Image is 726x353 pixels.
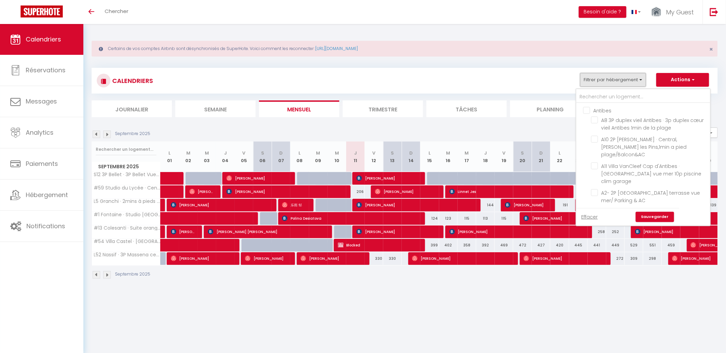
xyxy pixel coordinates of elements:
div: 191 [550,199,569,211]
span: L5 Granchi · 2mins à pieds de La Promenade Coeur du [GEOGRAPHIC_DATA] [93,199,162,204]
div: 115 [495,212,513,225]
li: Tâches [426,100,507,117]
abbr: D [279,150,283,156]
input: Rechercher un logement... [96,143,156,156]
div: 330 [365,252,383,265]
span: L52 Nassif · 3P Massena central, à deux pas de la mer/AC [93,252,162,257]
span: My Guest [666,8,694,16]
div: Certains de vos comptes Airbnb sont désynchronisés de SuperHote. Voici comment les reconnecter : [92,41,718,57]
div: 392 [476,239,495,252]
div: 115 [458,212,476,225]
div: 472 [513,239,532,252]
img: Super Booking [21,5,63,17]
div: 449 [606,239,625,252]
a: [URL][DOMAIN_NAME] [315,46,358,51]
span: A10 2P [PERSON_NAME] · Central, [PERSON_NAME] les Pins,1min a pied plage/Balcon&AC [601,136,687,158]
h3: CALENDRIERS [110,73,153,88]
abbr: V [373,150,376,156]
div: 441 [588,239,606,252]
div: 258 [588,226,606,238]
th: 18 [476,142,495,172]
button: Filtrer par hébergement [580,73,646,87]
span: #13 Colesanti · Suite orange Balcon vue Mer clim wifi 3mins plage [93,226,162,231]
abbr: L [429,150,431,156]
th: 02 [179,142,198,172]
abbr: J [354,150,357,156]
div: 272 [606,252,625,265]
span: #1 Fontaine · Studio [GEOGRAPHIC_DATA]- WIFI [93,212,162,217]
img: ... [651,6,661,18]
th: 23 [569,142,588,172]
div: 399 [420,239,439,252]
div: 330 [383,252,402,265]
abbr: S [261,150,264,156]
span: Réservations [26,66,66,74]
abbr: V [503,150,506,156]
th: 13 [383,142,402,172]
th: 17 [458,142,476,172]
div: 124 [420,212,439,225]
th: 21 [532,142,550,172]
div: 123 [439,212,458,225]
th: 09 [309,142,328,172]
th: 07 [272,142,290,172]
th: 14 [402,142,420,172]
span: [PERSON_NAME] [505,198,548,211]
span: × [710,45,713,53]
img: logout [710,8,718,16]
th: 06 [253,142,272,172]
abbr: S [391,150,394,156]
span: 乐雨 邹 [282,198,307,211]
li: Planning [510,100,590,117]
th: 19 [495,142,513,172]
button: Besoin d'aide ? [579,6,627,18]
p: Septembre 2025 [115,271,150,278]
li: Semaine [175,100,256,117]
abbr: M [205,150,209,156]
div: 298 [643,252,662,265]
abbr: M [446,150,450,156]
th: 22 [550,142,569,172]
div: 420 [550,239,569,252]
span: Calendriers [26,35,61,44]
th: 12 [365,142,383,172]
abbr: L [299,150,301,156]
input: Rechercher un logement... [576,91,710,103]
span: [PERSON_NAME] [PERSON_NAME] [208,225,325,238]
div: 459 [662,239,680,252]
span: Linnet Jes [449,185,567,198]
a: Sauvegarder [636,212,674,222]
span: [PERSON_NAME] [226,185,344,198]
span: A11 Villa VanCleef Cap d'Antibes · [GEOGRAPHIC_DATA] vue mer 10p piscine clim garage [601,163,702,185]
span: [PERSON_NAME] [449,225,585,238]
div: 402 [439,239,458,252]
th: 08 [290,142,309,172]
span: A2- 2P [GEOGRAPHIC_DATA] terrasse vue mer/ Parking & AC [601,190,700,204]
span: [PERSON_NAME] [524,252,604,265]
a: Effacer [582,213,598,221]
span: Septembre 2025 [92,162,160,172]
abbr: J [484,150,487,156]
div: 175 [569,185,588,198]
th: 01 [161,142,179,172]
span: [PERSON_NAME] [356,225,437,238]
span: [PERSON_NAME] [301,252,362,265]
span: [PERSON_NAME] [356,198,474,211]
th: 16 [439,142,458,172]
div: 445 [569,239,588,252]
span: [PERSON_NAME] [356,172,418,185]
th: 10 [328,142,346,172]
div: 529 [625,239,643,252]
div: 469 [495,239,513,252]
th: 15 [420,142,439,172]
abbr: M [186,150,190,156]
div: 144 [476,199,495,211]
div: 427 [532,239,550,252]
abbr: S [521,150,524,156]
button: Actions [656,73,709,87]
th: 20 [513,142,532,172]
span: Polina Desiatova [282,212,418,225]
span: Hébergement [26,191,68,199]
abbr: D [539,150,543,156]
span: #59 Studio du Lycée · Central balcon à 5mins Vieux Nice & Mer Clim WIFI [93,185,162,191]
